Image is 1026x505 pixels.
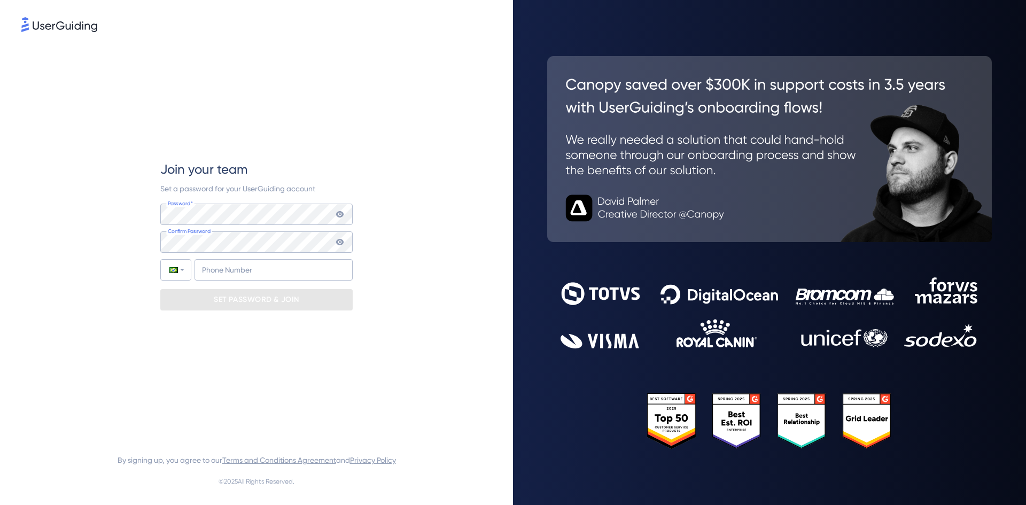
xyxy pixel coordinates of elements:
[647,393,892,449] img: 25303e33045975176eb484905ab012ff.svg
[547,56,992,242] img: 26c0aa7c25a843aed4baddd2b5e0fa68.svg
[195,259,353,281] input: Phone Number
[222,456,336,464] a: Terms and Conditions Agreement
[161,260,191,280] div: Brazil: + 55
[160,161,247,178] span: Join your team
[561,277,978,348] img: 9302ce2ac39453076f5bc0f2f2ca889b.svg
[21,17,97,32] img: 8faab4ba6bc7696a72372aa768b0286c.svg
[160,184,315,193] span: Set a password for your UserGuiding account
[118,454,396,467] span: By signing up, you agree to our and
[214,291,299,308] p: SET PASSWORD & JOIN
[350,456,396,464] a: Privacy Policy
[219,475,294,488] span: © 2025 All Rights Reserved.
